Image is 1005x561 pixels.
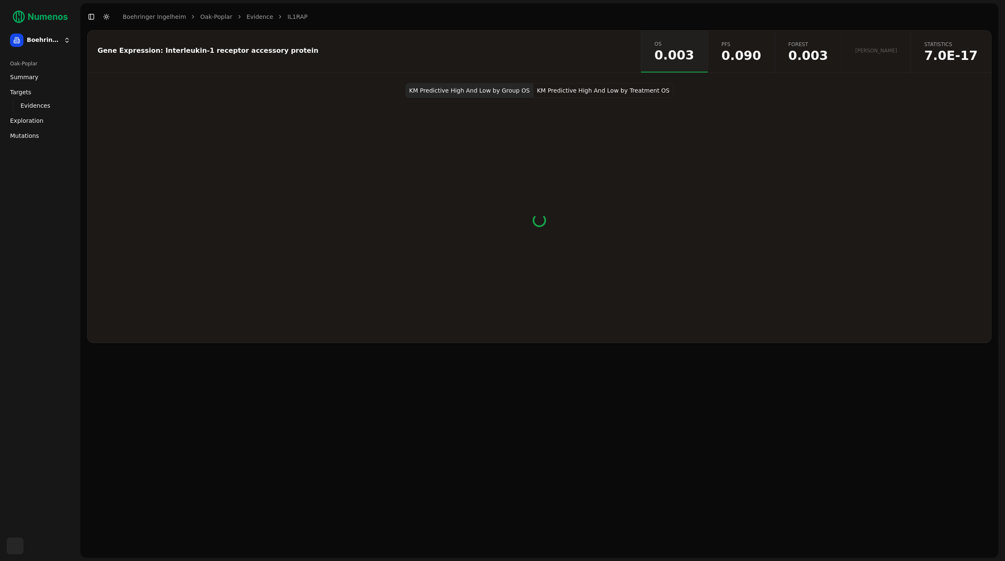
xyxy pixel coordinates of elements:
[405,83,533,98] button: KM Predictive High And Low by Group OS
[27,36,60,44] span: Boehringer Ingelheim
[7,70,74,84] a: Summary
[924,49,978,62] span: 7.0E-17
[10,73,39,81] span: Summary
[910,31,991,72] a: statistics7.0E-17
[655,41,694,47] span: os
[775,31,842,72] a: forest0.003
[10,132,39,140] span: Mutations
[200,13,232,21] a: Oak-Poplar
[10,88,31,96] span: Targets
[722,41,761,48] span: pfs
[7,57,74,70] div: Oak-Poplar
[287,13,307,21] a: IL1RAP
[924,41,978,48] span: statistics
[98,47,628,54] div: Gene Expression: Interleukin-1 receptor accessory protein
[7,85,74,99] a: Targets
[21,101,50,110] span: Evidences
[641,31,708,72] a: os0.003
[7,30,74,50] button: Boehringer Ingelheim
[7,7,74,27] img: Numenos
[533,83,673,98] button: KM Predictive High And Low by Treatment OS
[655,49,694,62] span: 0.003
[7,114,74,127] a: Exploration
[708,31,775,72] a: pfs0.090
[17,100,64,111] a: Evidences
[10,116,44,125] span: Exploration
[789,41,828,48] span: forest
[7,129,74,142] a: Mutations
[123,13,186,21] a: Boehringer Ingelheim
[123,13,307,21] nav: breadcrumb
[247,13,273,21] a: Evidence
[722,49,761,62] span: 0.090
[789,49,828,62] span: 0.003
